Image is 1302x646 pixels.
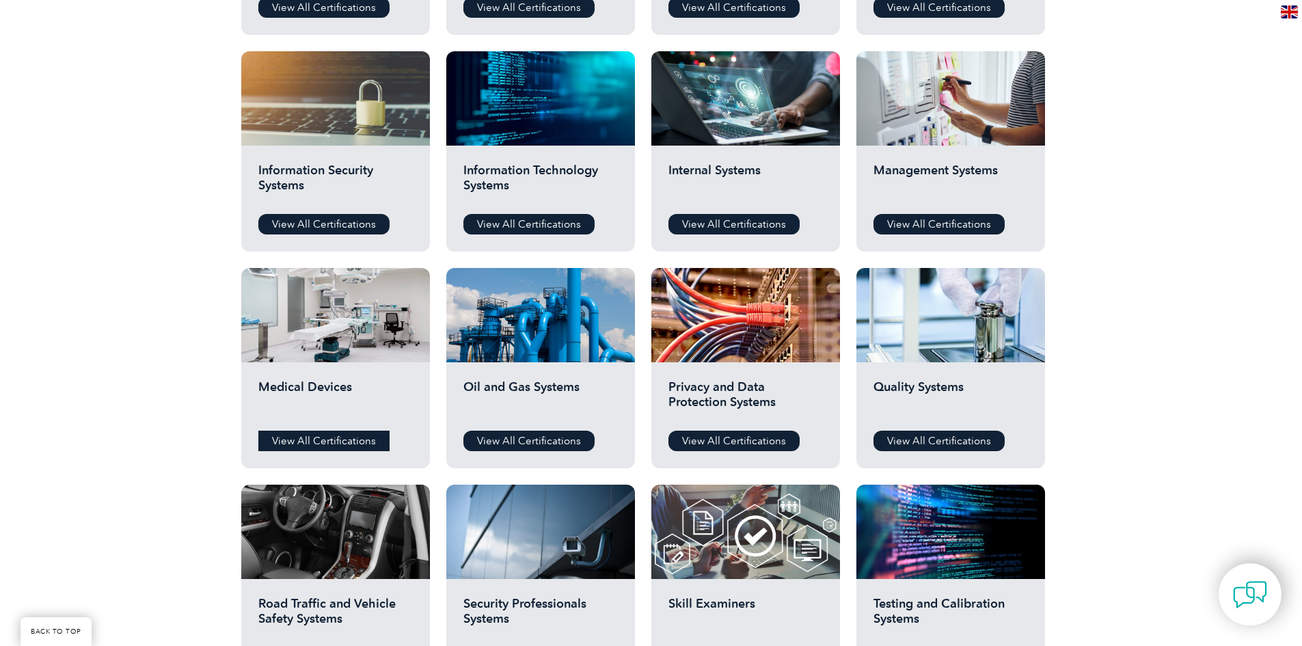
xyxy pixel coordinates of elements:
[463,431,595,451] a: View All Certifications
[258,431,390,451] a: View All Certifications
[668,214,800,234] a: View All Certifications
[873,596,1028,637] h2: Testing and Calibration Systems
[463,596,618,637] h2: Security Professionals Systems
[258,596,413,637] h2: Road Traffic and Vehicle Safety Systems
[668,596,823,637] h2: Skill Examiners
[1281,5,1298,18] img: en
[258,163,413,204] h2: Information Security Systems
[463,163,618,204] h2: Information Technology Systems
[873,163,1028,204] h2: Management Systems
[668,431,800,451] a: View All Certifications
[463,214,595,234] a: View All Certifications
[668,379,823,420] h2: Privacy and Data Protection Systems
[668,163,823,204] h2: Internal Systems
[258,379,413,420] h2: Medical Devices
[873,379,1028,420] h2: Quality Systems
[463,379,618,420] h2: Oil and Gas Systems
[21,617,92,646] a: BACK TO TOP
[873,431,1005,451] a: View All Certifications
[258,214,390,234] a: View All Certifications
[1233,578,1267,612] img: contact-chat.png
[873,214,1005,234] a: View All Certifications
